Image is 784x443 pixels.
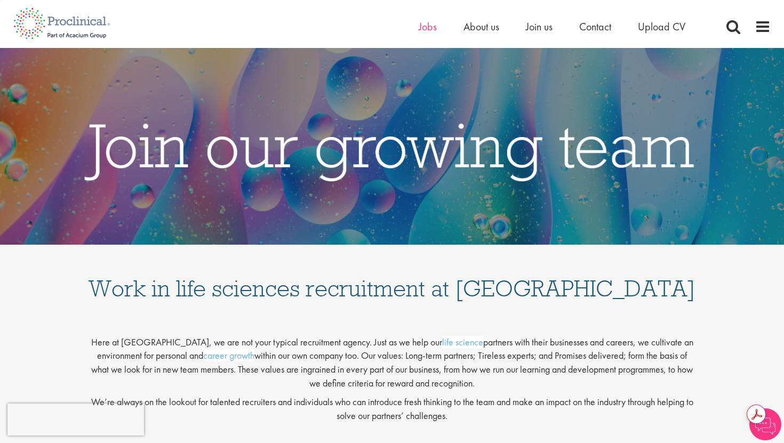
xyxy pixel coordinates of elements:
[88,327,696,390] p: Here at [GEOGRAPHIC_DATA], we are not your typical recruitment agency. Just as we help our partne...
[526,20,553,34] a: Join us
[749,408,781,440] img: Chatbot
[463,20,499,34] a: About us
[203,349,254,361] a: career growth
[88,255,696,300] h1: Work in life sciences recruitment at [GEOGRAPHIC_DATA]
[88,395,696,422] p: We’re always on the lookout for talented recruiters and individuals who can introduce fresh think...
[442,336,483,348] a: life science
[579,20,611,34] a: Contact
[7,404,144,436] iframe: reCAPTCHA
[419,20,437,34] a: Jobs
[638,20,685,34] a: Upload CV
